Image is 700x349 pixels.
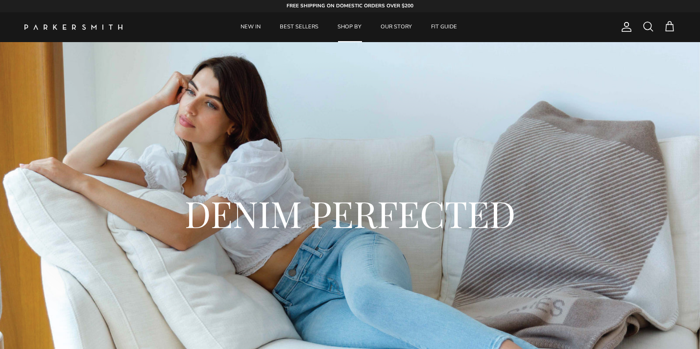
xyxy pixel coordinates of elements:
[78,190,622,237] h2: DENIM PERFECTED
[146,12,552,42] div: Primary
[287,2,413,9] strong: FREE SHIPPING ON DOMESTIC ORDERS OVER $200
[24,24,122,30] img: Parker Smith
[329,12,370,42] a: SHOP BY
[372,12,421,42] a: OUR STORY
[232,12,269,42] a: NEW IN
[617,21,632,33] a: Account
[271,12,327,42] a: BEST SELLERS
[422,12,466,42] a: FIT GUIDE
